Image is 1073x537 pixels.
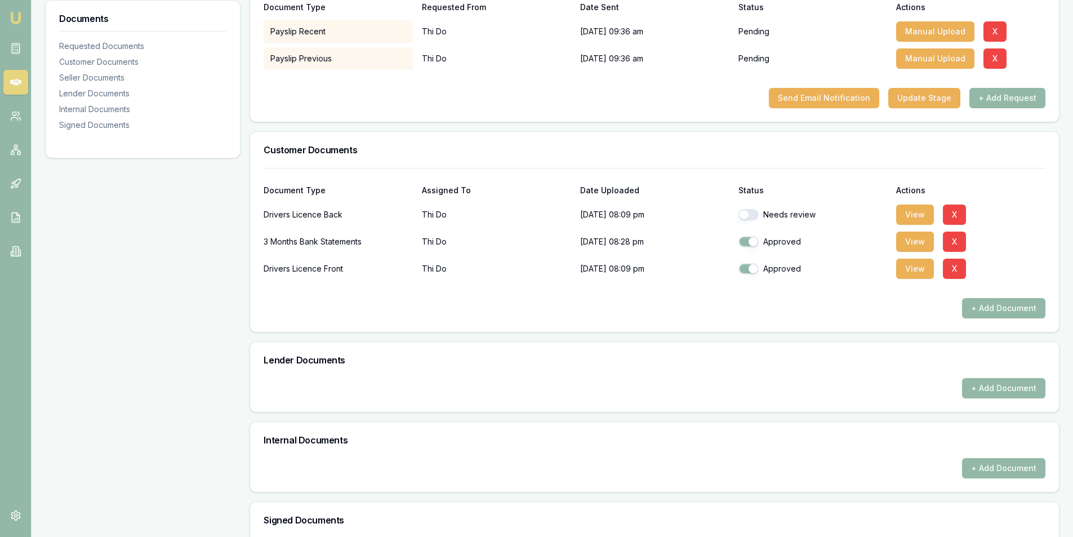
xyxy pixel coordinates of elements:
[962,298,1045,318] button: + Add Document
[59,56,226,68] div: Customer Documents
[59,14,226,23] h3: Documents
[59,41,226,52] div: Requested Documents
[59,104,226,115] div: Internal Documents
[943,232,966,252] button: X
[264,516,1045,525] h3: Signed Documents
[738,26,769,37] p: Pending
[983,21,1007,42] button: X
[888,88,960,108] button: Update Stage
[422,47,571,70] p: Thi Do
[264,230,413,253] div: 3 Months Bank Statements
[264,187,413,194] div: Document Type
[59,72,226,83] div: Seller Documents
[896,259,934,279] button: View
[738,3,888,11] div: Status
[264,356,1045,365] h3: Lender Documents
[264,145,1045,154] h3: Customer Documents
[896,3,1045,11] div: Actions
[580,187,729,194] div: Date Uploaded
[59,88,226,99] div: Lender Documents
[943,205,966,225] button: X
[264,258,413,280] div: Drivers Licence Front
[983,48,1007,69] button: X
[896,21,974,42] button: Manual Upload
[896,48,974,69] button: Manual Upload
[580,203,729,226] p: [DATE] 08:09 pm
[59,119,226,131] div: Signed Documents
[738,236,888,247] div: Approved
[422,203,571,226] p: Thi Do
[580,230,729,253] p: [DATE] 08:28 pm
[738,263,888,274] div: Approved
[969,88,1045,108] button: + Add Request
[422,20,571,43] p: Thi Do
[422,187,571,194] div: Assigned To
[9,11,23,25] img: emu-icon-u.png
[738,209,888,220] div: Needs review
[264,47,413,70] div: Payslip Previous
[962,458,1045,478] button: + Add Document
[896,232,934,252] button: View
[264,3,413,11] div: Document Type
[264,203,413,226] div: Drivers Licence Back
[422,230,571,253] p: Thi Do
[422,3,571,11] div: Requested From
[962,378,1045,398] button: + Add Document
[580,20,729,43] div: [DATE] 09:36 am
[769,88,879,108] button: Send Email Notification
[580,47,729,70] div: [DATE] 09:36 am
[896,187,1045,194] div: Actions
[264,436,1045,445] h3: Internal Documents
[896,205,934,225] button: View
[422,258,571,280] p: Thi Do
[580,258,729,280] p: [DATE] 08:09 pm
[580,3,729,11] div: Date Sent
[738,53,769,64] p: Pending
[738,187,888,194] div: Status
[264,20,413,43] div: Payslip Recent
[943,259,966,279] button: X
